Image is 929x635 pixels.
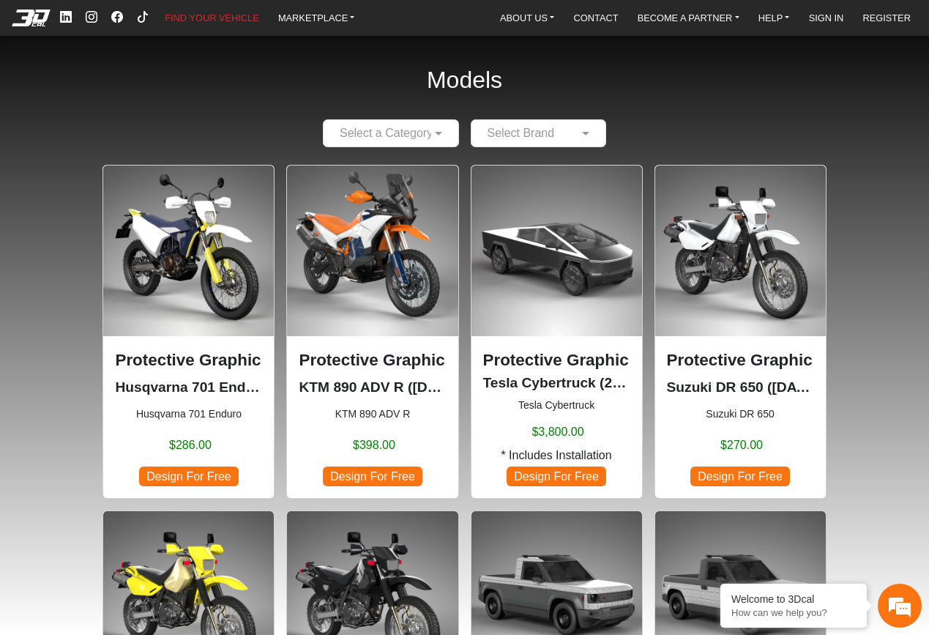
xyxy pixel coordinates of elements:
[531,423,583,441] span: $3,800.00
[159,7,264,28] a: FIND YOUR VEHICLE
[103,166,274,336] img: 701 Enduronull2016-2024
[115,348,262,373] p: Protective Graphic Kit
[471,166,642,336] img: Cybertrucknull2024
[494,7,560,28] a: ABOUT US
[427,47,502,114] h2: Models
[483,373,630,394] p: Tesla Cybertruck (2024)
[654,165,827,499] div: Suzuki DR 650
[286,165,458,499] div: KTM 890 ADV R
[731,593,856,605] div: Welcome to 3Dcal
[299,377,446,398] p: KTM 890 ADV R (2023-2025)
[169,437,212,454] span: $286.00
[139,467,239,486] span: Design For Free
[471,165,643,499] div: Tesla Cybertruck
[655,166,826,336] img: DR 6501996-2024
[299,348,446,373] p: Protective Graphic Kit
[568,7,624,28] a: CONTACT
[857,7,916,28] a: REGISTER
[690,467,790,486] span: Design For Free
[667,377,814,398] p: Suzuki DR 650 (1996-2024)
[753,7,796,28] a: HELP
[353,437,395,454] span: $398.00
[483,398,630,413] small: Tesla Cybertruck
[102,165,275,499] div: Husqvarna 701 Enduro
[501,447,611,464] span: * Includes Installation
[731,607,856,618] p: How can we help you?
[632,7,745,28] a: BECOME A PARTNER
[483,348,630,373] p: Protective Graphic Kit
[299,406,446,422] small: KTM 890 ADV R
[115,406,262,422] small: Husqvarna 701 Enduro
[507,467,606,486] span: Design For Free
[720,437,763,454] span: $270.00
[667,406,814,422] small: Suzuki DR 650
[323,467,422,486] span: Design For Free
[287,166,458,336] img: 890 ADV R null2023-2025
[667,348,814,373] p: Protective Graphic Kit
[272,7,361,28] a: MARKETPLACE
[803,7,850,28] a: SIGN IN
[115,377,262,398] p: Husqvarna 701 Enduro (2016-2024)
